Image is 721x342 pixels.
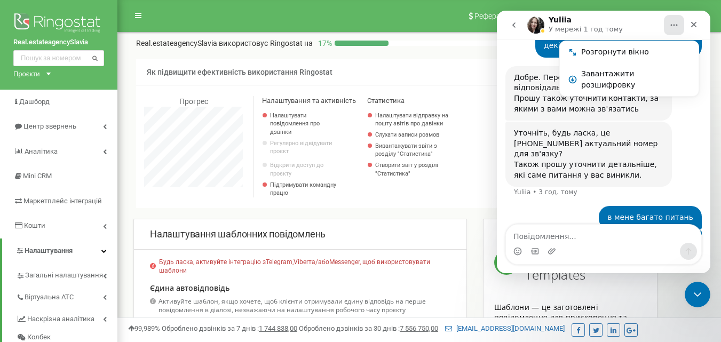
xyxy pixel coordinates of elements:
[25,246,73,254] span: Налаштування
[19,98,50,106] span: Дашборд
[270,161,336,178] a: Відкрити доступ до проєкту
[179,97,208,106] span: Прогрес
[147,68,332,76] span: Як підвищити ефективність використання Ringostat
[159,258,266,266] span: Будь ласка, активуйте інтеграцію з
[685,282,710,307] iframe: Intercom live chat
[23,197,102,205] span: Маркетплейс інтеграцій
[308,258,329,266] span: та/або
[16,263,117,285] a: Загальні налаштування
[23,122,76,130] span: Центр звернень
[445,324,565,332] a: [EMAIL_ADDRESS][DOMAIN_NAME]
[13,50,104,66] input: Пошук за номером
[25,271,103,281] span: Загальні налаштування
[270,139,336,156] p: Регулярно відвідувати проєкт
[266,258,294,266] a: Telegram,
[23,172,52,180] span: Mini CRM
[400,324,438,332] u: 7 556 750,00
[159,297,426,314] span: Активуйте шаблон, якщо хочете, щоб клієнти отримували єдину відповідь на перше повідомлення в діа...
[474,12,553,20] span: Реферальна програма
[375,142,459,158] a: Вивантажувати звіти з розділу "Статистика"
[329,258,360,266] a: Messenger
[150,228,326,240] span: Налаштування шаблонних повідомлень
[13,11,104,37] img: Ringostat logo
[13,69,40,79] div: Проєкти
[25,292,74,303] span: Віртуальна АТС
[262,97,356,105] span: Налаштування та активність
[270,112,336,137] a: Налаштувати повідомлення про дзвінки
[259,324,297,332] u: 1 744 838,00
[219,39,313,47] span: використовує Ringostat на
[25,147,58,155] span: Аналiтика
[136,38,313,49] p: Real.estateagencySlavia
[270,181,336,197] p: Підтримувати командну працю
[497,11,710,273] iframe: Intercom live chat
[375,131,459,139] a: Слухати записи розмов
[375,112,459,128] a: Налаштувати відправку на пошту звітів про дзвінки
[16,307,117,329] a: Наскрізна аналітика
[299,324,438,332] span: Оброблено дзвінків за 30 днів :
[2,238,117,264] a: Налаштування
[128,324,160,332] span: 99,989%
[150,283,229,293] span: Єдина автовідповідь
[24,221,45,229] span: Кошти
[16,285,117,307] a: Віртуальна АТС
[375,161,459,178] a: Створити звіт у розділі "Статистика"
[27,314,94,324] span: Наскрізна аналітика
[313,38,335,49] p: 17 %
[13,37,104,47] a: Real.estateagencySlavia
[162,324,297,332] span: Оброблено дзвінків за 7 днів :
[159,258,430,274] span: , щоб використовувати шаблони
[294,258,308,266] a: Viber
[367,97,405,105] span: Статистика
